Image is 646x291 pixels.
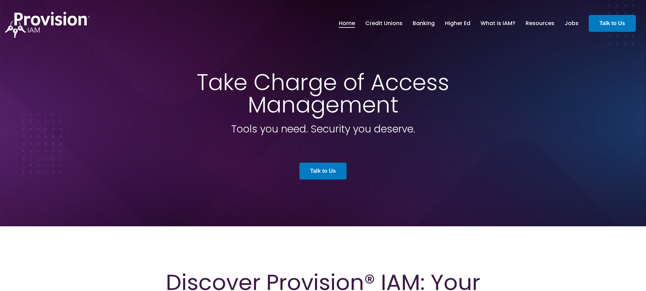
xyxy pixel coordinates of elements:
[413,18,435,29] a: Banking
[197,67,449,120] span: Take Charge of Access Management
[365,18,403,29] a: Credit Unions
[565,18,579,29] a: Jobs
[334,13,584,34] nav: menu
[445,18,470,29] a: Higher Ed
[231,122,415,136] span: Tools you need. Security you deserve.
[339,18,355,29] a: Home
[481,18,515,29] a: What is IAM?
[299,163,347,180] a: Talk to Us
[310,168,336,174] strong: Talk to Us
[526,18,554,29] a: Resources
[5,12,90,38] img: ProvisionIAM-Logo-White
[600,20,625,26] strong: Talk to Us
[589,15,636,32] a: Talk to Us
